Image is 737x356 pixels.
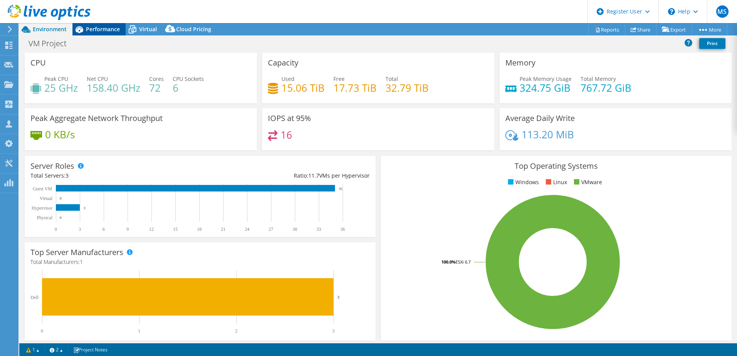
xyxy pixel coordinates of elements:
[385,84,429,92] h4: 32.79 TiB
[173,84,204,92] h4: 6
[668,8,675,15] svg: \n
[581,84,631,92] h4: 767.72 GiB
[44,75,68,82] span: Peak CPU
[269,227,273,232] text: 27
[692,24,727,35] a: More
[44,345,68,354] a: 2
[588,24,625,35] a: Reports
[268,114,311,123] h3: IOPS at 95%
[308,172,319,179] span: 11.7
[581,75,616,82] span: Total Memory
[316,227,321,232] text: 33
[139,25,157,33] span: Virtual
[625,24,656,35] a: Share
[197,227,202,232] text: 18
[138,328,140,334] text: 1
[126,227,129,232] text: 9
[333,75,345,82] span: Free
[37,215,52,220] text: Physical
[30,171,200,180] div: Total Servers:
[84,206,86,210] text: 3
[45,130,75,139] h4: 0 KB/s
[173,227,178,232] text: 15
[572,178,602,186] li: VMware
[68,345,113,354] a: Project Notes
[149,227,154,232] text: 12
[149,84,164,92] h4: 72
[30,59,46,67] h3: CPU
[385,75,398,82] span: Total
[332,328,335,334] text: 3
[80,258,83,265] span: 1
[387,162,726,170] h3: Top Operating Systems
[441,259,456,265] tspan: 100.0%
[333,84,377,92] h4: 17.73 TiB
[716,5,729,18] span: MS
[30,258,370,266] h4: Total Manufacturers:
[221,227,225,232] text: 21
[176,25,211,33] span: Cloud Pricing
[506,178,539,186] li: Windows
[25,39,79,48] h1: VM Project
[235,328,237,334] text: 2
[32,205,52,211] text: Hypervisor
[87,75,108,82] span: Net CPU
[268,59,298,67] h3: Capacity
[337,295,340,299] text: 3
[55,227,57,232] text: 0
[21,345,45,354] a: 1
[281,84,325,92] h4: 15.06 TiB
[340,227,345,232] text: 36
[245,227,249,232] text: 24
[200,171,370,180] div: Ratio: VMs per Hypervisor
[33,186,52,191] text: Guest VM
[41,328,43,334] text: 0
[30,295,39,300] text: Dell
[173,75,204,82] span: CPU Sockets
[520,84,572,92] h4: 324.75 GiB
[281,131,292,139] h4: 16
[79,227,81,232] text: 3
[44,84,78,92] h4: 25 GHz
[281,75,294,82] span: Used
[60,196,62,200] text: 0
[699,38,725,49] a: Print
[339,187,343,191] text: 35
[149,75,164,82] span: Cores
[656,24,692,35] a: Export
[30,248,123,257] h3: Top Server Manufacturers
[33,25,67,33] span: Environment
[30,114,163,123] h3: Peak Aggregate Network Throughput
[66,172,69,179] span: 3
[293,227,297,232] text: 30
[544,178,567,186] li: Linux
[60,216,62,220] text: 0
[505,114,575,123] h3: Average Daily Write
[86,25,120,33] span: Performance
[30,162,74,170] h3: Server Roles
[522,130,574,139] h4: 113.20 MiB
[40,196,53,201] text: Virtual
[505,59,535,67] h3: Memory
[520,75,572,82] span: Peak Memory Usage
[456,259,471,265] tspan: ESXi 6.7
[87,84,140,92] h4: 158.40 GHz
[103,227,105,232] text: 6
